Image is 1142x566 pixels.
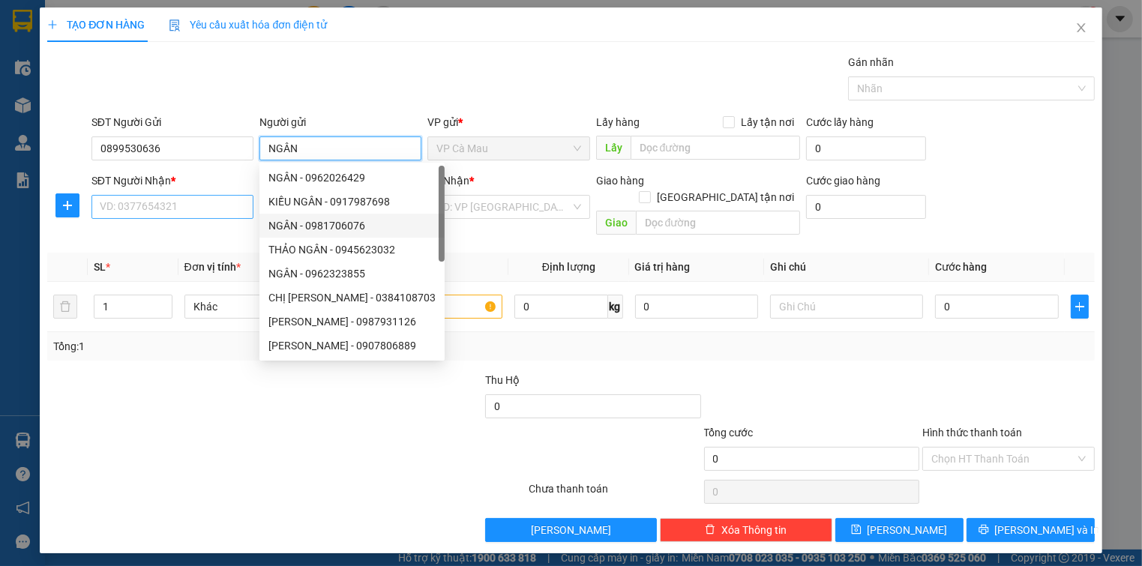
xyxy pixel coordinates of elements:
span: Giao [596,211,636,235]
span: Cước hàng [935,261,987,273]
div: THẢO NGÂN - 0945623032 [259,238,445,262]
div: NGÂN - 0962026429 [259,166,445,190]
label: Gán nhãn [848,56,894,68]
div: Chưa thanh toán [527,481,702,507]
th: Ghi chú [764,253,929,282]
span: Lấy tận nơi [735,114,800,130]
span: SL [94,261,106,273]
span: Định lượng [542,261,595,273]
span: TẠO ĐƠN HÀNG [47,19,145,31]
span: Đơn vị tính [184,261,241,273]
input: Cước lấy hàng [806,136,926,160]
span: plus [47,19,58,30]
span: VP Nhận [427,175,469,187]
span: plus [56,199,79,211]
div: SĐT Người Gửi [91,114,253,130]
div: SĐT Người Nhận [91,172,253,189]
label: Cước lấy hàng [806,116,874,128]
div: NGÂN - 0962323855 [268,265,436,282]
button: plus [55,193,79,217]
div: [PERSON_NAME] - 0907806889 [268,337,436,354]
input: Cước giao hàng [806,195,926,219]
div: Người gửi [259,114,421,130]
img: icon [169,19,181,31]
button: printer[PERSON_NAME] và In [967,518,1095,542]
span: Khác [193,295,328,318]
span: save [851,524,862,536]
button: plus [1071,295,1089,319]
span: Yêu cầu xuất hóa đơn điện tử [169,19,327,31]
span: Xóa Thông tin [721,522,787,538]
b: GỬI : VP Cà Mau [7,4,159,28]
button: save[PERSON_NAME] [835,518,964,542]
div: VP gửi [427,114,589,130]
input: Ghi Chú [770,295,923,319]
div: THANH NGÂN - 0907806889 [259,334,445,358]
span: printer [979,524,989,536]
div: KIỀU NGÂN - 0917987698 [259,190,445,214]
div: NGÂN - 0962323855 [259,262,445,286]
div: CHỊ [PERSON_NAME] - 0384108703 [268,289,436,306]
span: [GEOGRAPHIC_DATA] tận nơi [651,189,800,205]
button: deleteXóa Thông tin [660,518,832,542]
span: VP Cà Mau [436,137,580,160]
span: [PERSON_NAME] [531,522,611,538]
div: CHỊ NGÂN - 0384108703 [259,286,445,310]
div: NGÂN - 0962026429 [268,169,436,186]
div: KIỀU NGÂN - 0917987698 [268,193,436,210]
label: Hình thức thanh toán [922,427,1022,439]
div: THẢO NGÂN - 0945623032 [268,241,436,258]
span: Tổng cước [704,427,754,439]
span: close [1075,22,1087,34]
input: Dọc đường [631,136,800,160]
label: Cước giao hàng [806,175,880,187]
div: Tổng: 1 [53,338,442,355]
span: kg [608,295,623,319]
span: Lấy [596,136,631,160]
div: KIM NGÂN - 0987931126 [259,310,445,334]
span: Giao hàng [596,175,644,187]
div: [PERSON_NAME] - 0987931126 [268,313,436,330]
input: 0 [635,295,758,319]
span: Lấy hàng [596,116,640,128]
span: [PERSON_NAME] [868,522,948,538]
span: Giá trị hàng [635,261,691,273]
span: Thu Hộ [485,374,520,386]
span: [PERSON_NAME] và In [995,522,1100,538]
b: Người gửi : PHƯƠNG 0826258583 [7,35,206,50]
button: delete [53,295,77,319]
input: Dọc đường [636,211,800,235]
button: [PERSON_NAME] [485,518,657,542]
span: plus [1072,301,1088,313]
button: Close [1060,7,1102,49]
div: NGÂN - 0981706076 [259,214,445,238]
div: NGÂN - 0981706076 [268,217,436,234]
span: delete [705,524,715,536]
